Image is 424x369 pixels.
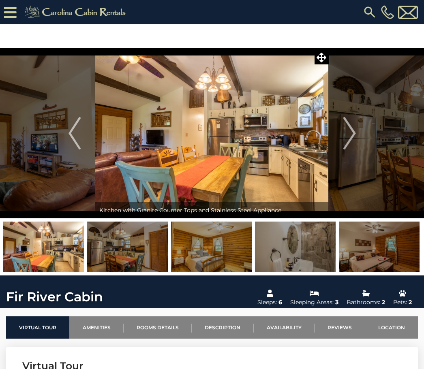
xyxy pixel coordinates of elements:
[192,316,253,339] a: Description
[95,202,328,218] div: Kitchen with Granite Counter Tops and Stainless Steel Appliance
[315,316,365,339] a: Reviews
[124,316,192,339] a: Rooms Details
[254,316,315,339] a: Availability
[365,316,418,339] a: Location
[171,222,252,272] img: 166647475
[54,48,96,218] button: Previous
[362,5,377,19] img: search-regular.svg
[255,222,336,272] img: 163277782
[339,222,420,272] img: 166647473
[21,4,133,20] img: Khaki-logo.png
[6,316,69,339] a: Virtual Tour
[3,222,84,272] img: 166647487
[379,5,396,19] a: [PHONE_NUMBER]
[87,222,168,272] img: 166647485
[69,117,81,149] img: arrow
[69,316,123,339] a: Amenities
[329,48,370,218] button: Next
[343,117,355,149] img: arrow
